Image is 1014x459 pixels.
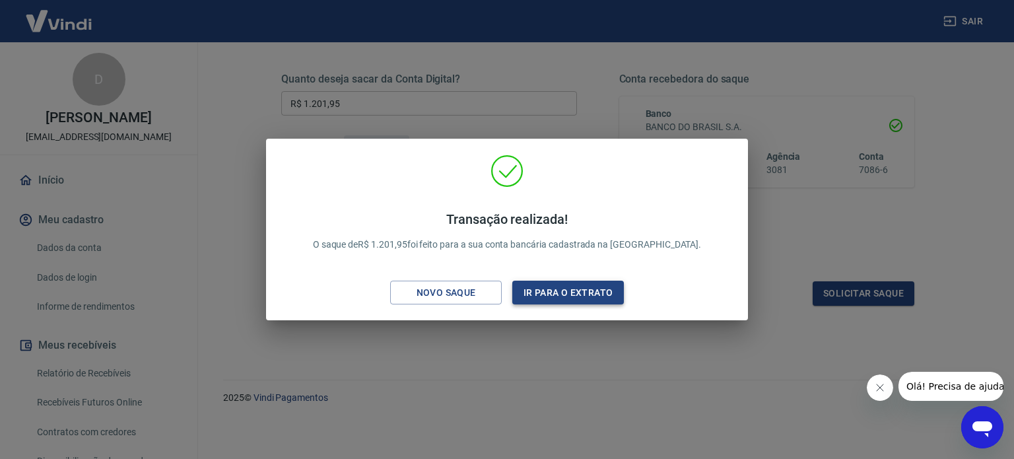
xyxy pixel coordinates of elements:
[401,285,492,301] div: Novo saque
[512,281,624,305] button: Ir para o extrato
[898,372,1003,401] iframe: Mensagem da empresa
[961,406,1003,448] iframe: Botão para abrir a janela de mensagens
[867,374,893,401] iframe: Fechar mensagem
[390,281,502,305] button: Novo saque
[313,211,702,252] p: O saque de R$ 1.201,95 foi feito para a sua conta bancária cadastrada na [GEOGRAPHIC_DATA].
[313,211,702,227] h4: Transação realizada!
[8,9,111,20] span: Olá! Precisa de ajuda?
